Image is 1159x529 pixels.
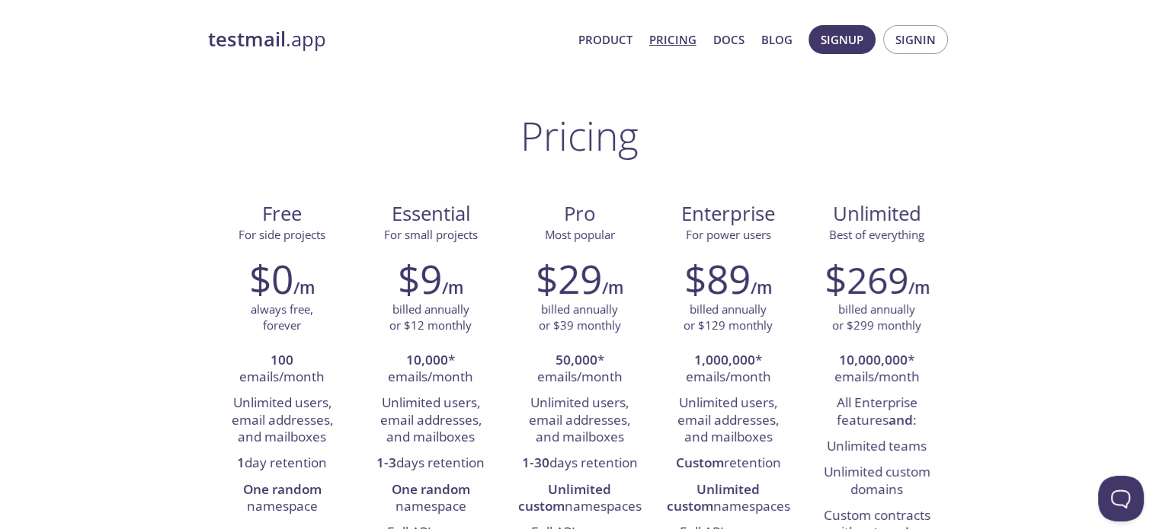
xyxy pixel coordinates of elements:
[392,480,470,498] strong: One random
[517,348,642,391] li: * emails/month
[578,30,632,49] a: Product
[406,351,448,368] strong: 10,000
[713,30,744,49] a: Docs
[517,390,642,451] li: Unlimited users, email addresses, and mailboxes
[665,451,791,476] li: retention
[839,351,908,368] strong: 10,000,000
[814,434,940,460] li: Unlimited teams
[536,256,602,301] h2: $29
[602,275,623,301] h6: /m
[219,348,345,391] li: emails/month
[908,275,930,301] h6: /m
[376,454,396,471] strong: 1-3
[667,480,760,515] strong: Unlimited custom
[249,256,293,301] h2: $0
[665,348,791,391] li: * emails/month
[384,227,478,242] span: For small projects
[814,460,940,503] li: Unlimited custom domains
[814,390,940,434] li: All Enterprise features :
[665,477,791,521] li: namespaces
[243,480,322,498] strong: One random
[829,227,924,242] span: Best of everything
[442,275,463,301] h6: /m
[219,451,345,476] li: day retention
[517,477,642,521] li: namespaces
[824,256,908,301] h2: $
[821,30,863,49] span: Signup
[271,351,293,368] strong: 100
[751,275,772,301] h6: /m
[389,301,472,334] p: billed annually or $12 monthly
[684,301,773,334] p: billed annually or $129 monthly
[847,255,908,304] span: 269
[219,477,345,521] li: namespace
[398,256,442,301] h2: $9
[517,201,642,227] span: Pro
[219,390,345,451] li: Unlimited users, email addresses, and mailboxes
[518,480,612,515] strong: Unlimited custom
[369,201,493,227] span: Essential
[368,477,494,521] li: namespace
[808,25,876,54] button: Signup
[293,275,315,301] h6: /m
[1098,476,1144,521] iframe: Help Scout Beacon - Open
[649,30,696,49] a: Pricing
[666,201,790,227] span: Enterprise
[665,390,791,451] li: Unlimited users, email addresses, and mailboxes
[814,348,940,391] li: * emails/month
[208,26,286,53] strong: testmail
[520,113,639,158] h1: Pricing
[220,201,344,227] span: Free
[368,348,494,391] li: * emails/month
[517,451,642,476] li: days retention
[522,454,549,471] strong: 1-30
[694,351,755,368] strong: 1,000,000
[251,301,313,334] p: always free, forever
[545,227,615,242] span: Most popular
[684,256,751,301] h2: $89
[368,451,494,476] li: days retention
[555,351,597,368] strong: 50,000
[239,227,325,242] span: For side projects
[832,301,921,334] p: billed annually or $299 monthly
[761,30,792,49] a: Blog
[833,200,921,227] span: Unlimited
[368,390,494,451] li: Unlimited users, email addresses, and mailboxes
[539,301,621,334] p: billed annually or $39 monthly
[888,411,913,429] strong: and
[895,30,936,49] span: Signin
[208,27,566,53] a: testmail.app
[686,227,771,242] span: For power users
[676,454,724,471] strong: Custom
[883,25,948,54] button: Signin
[237,454,245,471] strong: 1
